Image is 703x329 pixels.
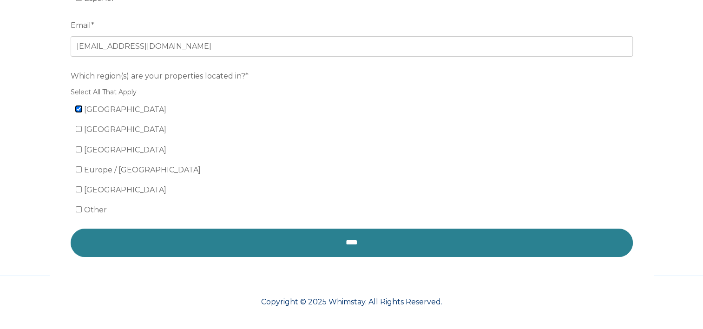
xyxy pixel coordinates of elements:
[84,185,166,194] span: [GEOGRAPHIC_DATA]
[71,18,91,33] span: Email
[84,205,107,214] span: Other
[71,69,249,83] span: Which region(s) are your properties located in?*
[76,206,82,212] input: Other
[71,87,633,97] legend: Select All That Apply
[50,296,654,308] p: Copyright © 2025 Whimstay. All Rights Reserved.
[76,126,82,132] input: [GEOGRAPHIC_DATA]
[76,186,82,192] input: [GEOGRAPHIC_DATA]
[76,166,82,172] input: Europe / [GEOGRAPHIC_DATA]
[84,105,166,114] span: [GEOGRAPHIC_DATA]
[84,145,166,154] span: [GEOGRAPHIC_DATA]
[76,106,82,112] input: [GEOGRAPHIC_DATA]
[84,165,201,174] span: Europe / [GEOGRAPHIC_DATA]
[76,146,82,152] input: [GEOGRAPHIC_DATA]
[84,125,166,134] span: [GEOGRAPHIC_DATA]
